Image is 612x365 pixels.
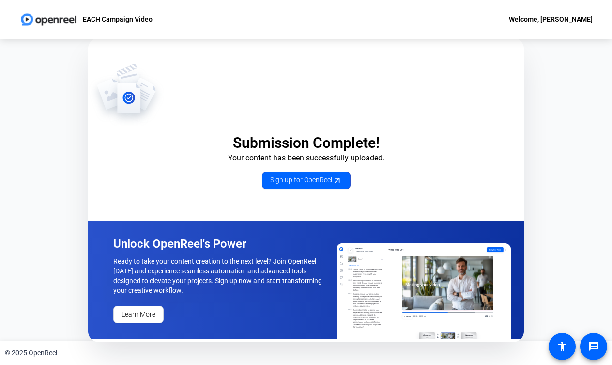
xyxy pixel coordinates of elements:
img: OpenReel logo [19,10,78,29]
p: Ready to take your content creation to the next level? Join OpenReel [DATE] and experience seamle... [113,256,325,295]
p: Submission Complete! [88,134,524,152]
p: Unlock OpenReel's Power [113,236,325,252]
img: OpenReel [337,243,511,339]
p: Your content has been successfully uploaded. [88,152,524,164]
mat-icon: accessibility [556,341,568,352]
div: Welcome, [PERSON_NAME] [509,14,593,25]
a: Learn More [113,306,164,323]
a: Sign up for OpenReel [262,172,351,189]
p: EACH Campaign Video [83,14,153,25]
span: Learn More [122,309,155,319]
img: OpenReel [88,63,165,126]
span: Sign up for OpenReel [270,175,342,185]
mat-icon: message [588,341,599,352]
div: © 2025 OpenReel [5,348,57,358]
